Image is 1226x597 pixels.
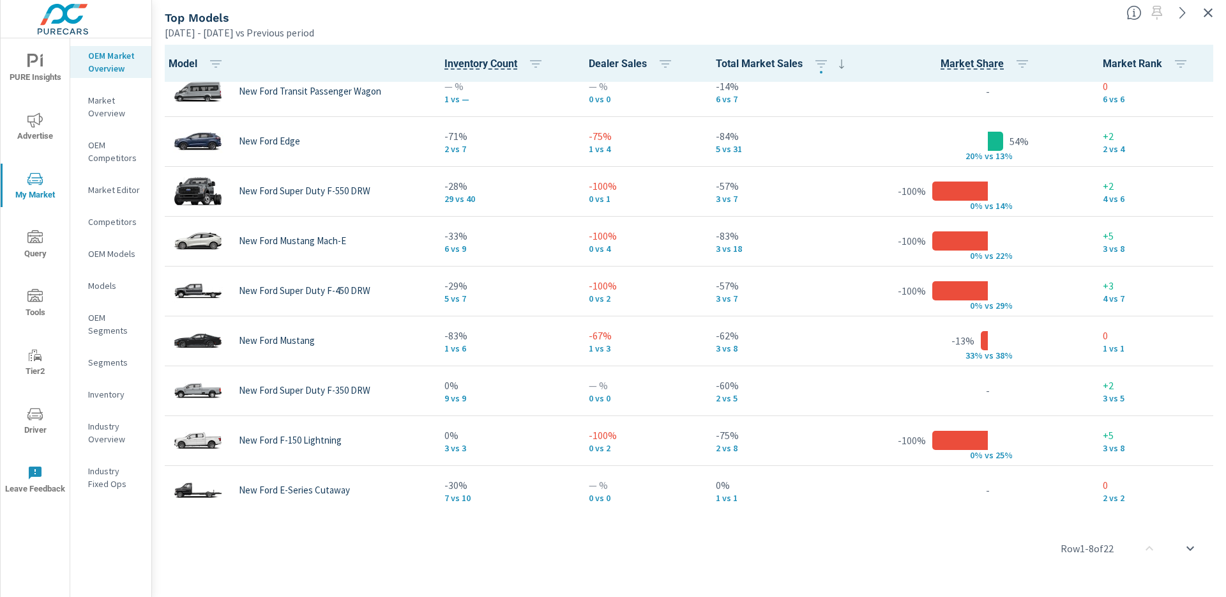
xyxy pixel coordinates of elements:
[956,200,989,212] p: 0% v
[70,91,151,123] div: Market Overview
[716,56,849,72] span: Total Market Sales
[898,233,926,249] p: -100%
[716,94,874,104] p: 6 vs 7
[165,25,314,40] p: [DATE] - [DATE] vs Previous period
[88,49,141,75] p: OEM Market Overview
[716,79,874,94] p: -14%
[444,56,549,72] span: Inventory Count
[1103,244,1211,254] p: 3 vs 8
[172,421,223,460] img: glamour
[956,350,989,361] p: 33% v
[589,94,695,104] p: 0 vs 0
[4,348,66,379] span: Tier2
[716,194,874,204] p: 3 vs 7
[989,250,1020,261] p: s 22%
[989,300,1020,311] p: s 29%
[956,300,989,311] p: 0% v
[986,483,990,498] p: -
[716,328,874,343] p: -62%
[956,449,989,461] p: 0% v
[589,56,678,72] span: Dealer Sales
[444,94,568,104] p: 1 vs —
[1103,194,1211,204] p: 4 vs 6
[88,465,141,490] p: Industry Fixed Ops
[1103,293,1211,304] p: 4 vs 7
[70,136,151,167] div: OEM Competitors
[444,56,517,72] span: The number of vehicles currently in dealer inventory. This does not include shared inventory, nor...
[88,356,141,369] p: Segments
[70,353,151,372] div: Segments
[589,293,695,304] p: 0 vs 2
[444,293,568,304] p: 5 vs 7
[444,393,568,403] p: 9 vs 9
[88,279,141,292] p: Models
[1103,178,1211,194] p: +2
[898,433,926,448] p: -100%
[951,333,974,348] p: -13%
[1103,343,1211,353] p: 1 vs 1
[444,194,568,204] p: 29 vs 40
[589,278,695,293] p: -100%
[589,428,695,443] p: -100%
[239,185,370,197] p: New Ford Super Duty F-550 DRW
[70,308,151,340] div: OEM Segments
[172,322,223,360] img: glamour
[986,383,990,398] p: -
[589,79,695,94] p: — %
[716,428,874,443] p: -75%
[172,272,223,310] img: glamour
[1103,278,1211,293] p: +3
[589,343,695,353] p: 1 vs 3
[1010,134,1029,149] p: 54%
[444,343,568,353] p: 1 vs 6
[716,278,874,293] p: -57%
[444,477,568,493] p: -30%
[589,393,695,403] p: 0 vs 0
[172,172,223,210] img: glamour
[1103,144,1211,154] p: 2 vs 4
[239,435,342,446] p: New Ford F-150 Lightning
[88,311,141,337] p: OEM Segments
[88,215,141,228] p: Competitors
[1103,378,1211,393] p: +2
[716,378,874,393] p: -60%
[1103,94,1211,104] p: 6 vs 6
[1061,541,1114,556] p: Row 1 - 8 of 22
[444,144,568,154] p: 2 vs 7
[589,128,695,144] p: -75%
[444,228,568,244] p: -33%
[239,235,346,247] p: New Ford Mustang Mach-E
[88,139,141,164] p: OEM Competitors
[956,150,989,162] p: 20% v
[70,461,151,493] div: Industry Fixed Ops
[1,38,70,509] div: nav menu
[239,485,350,496] p: New Ford E-Series Cutaway
[70,385,151,404] div: Inventory
[172,371,223,410] img: glamour
[716,128,874,144] p: -84%
[1103,428,1211,443] p: +5
[165,11,229,24] h5: Top Models
[88,94,141,120] p: Market Overview
[88,183,141,196] p: Market Editor
[589,194,695,204] p: 0 vs 1
[239,385,370,396] p: New Ford Super Duty F-350 DRW
[716,477,874,493] p: 0%
[1103,493,1211,503] p: 2 vs 2
[941,56,1004,72] span: Model Sales / Total Market Sales. [Market = within dealer PMA (or 60 miles if no PMA is defined) ...
[716,443,874,453] p: 2 vs 8
[989,449,1020,461] p: s 25%
[716,228,874,244] p: -83%
[941,56,1035,72] span: Market Share
[1172,3,1193,23] a: See more details in report
[444,443,568,453] p: 3 vs 3
[444,79,568,94] p: — %
[444,428,568,443] p: 0%
[444,493,568,503] p: 7 vs 10
[70,244,151,263] div: OEM Models
[70,180,151,199] div: Market Editor
[589,244,695,254] p: 0 vs 4
[172,72,223,111] img: glamour
[444,328,568,343] p: -83%
[88,420,141,446] p: Industry Overview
